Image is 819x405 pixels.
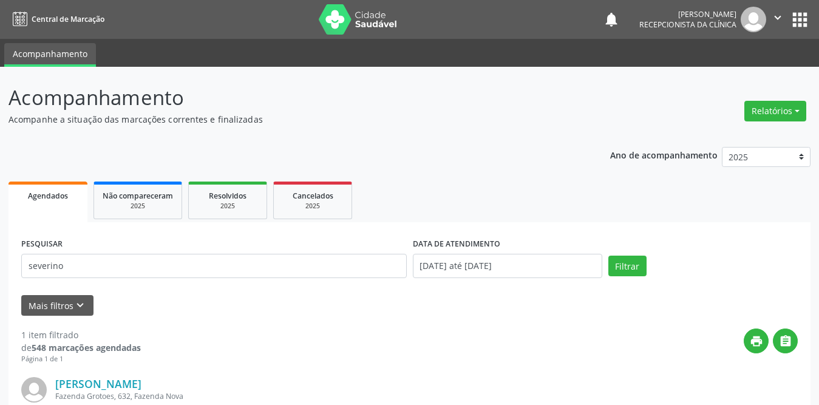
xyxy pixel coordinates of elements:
div: 1 item filtrado [21,328,141,341]
button: print [744,328,769,353]
div: [PERSON_NAME] [639,9,736,19]
span: Cancelados [293,191,333,201]
p: Ano de acompanhamento [610,147,718,162]
label: PESQUISAR [21,235,63,254]
strong: 548 marcações agendadas [32,342,141,353]
span: Agendados [28,191,68,201]
button: notifications [603,11,620,28]
span: Não compareceram [103,191,173,201]
a: Acompanhamento [4,43,96,67]
label: DATA DE ATENDIMENTO [413,235,500,254]
input: Selecione um intervalo [413,254,602,278]
i:  [771,11,784,24]
p: Acompanhamento [8,83,570,113]
button: apps [789,9,811,30]
div: de [21,341,141,354]
span: Central de Marcação [32,14,104,24]
i:  [779,335,792,348]
button: Mais filtroskeyboard_arrow_down [21,295,93,316]
button: Filtrar [608,256,647,276]
i: keyboard_arrow_down [73,299,87,312]
div: 2025 [103,202,173,211]
a: [PERSON_NAME] [55,377,141,390]
i: print [750,335,763,348]
img: img [21,377,47,403]
div: 2025 [197,202,258,211]
img: img [741,7,766,32]
span: Resolvidos [209,191,246,201]
p: Acompanhe a situação das marcações correntes e finalizadas [8,113,570,126]
div: Página 1 de 1 [21,354,141,364]
button: Relatórios [744,101,806,121]
a: Central de Marcação [8,9,104,29]
button:  [773,328,798,353]
span: Recepcionista da clínica [639,19,736,30]
input: Nome, CNS [21,254,407,278]
div: 2025 [282,202,343,211]
div: Fazenda Grotoes, 632, Fazenda Nova [55,391,433,401]
button:  [766,7,789,32]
